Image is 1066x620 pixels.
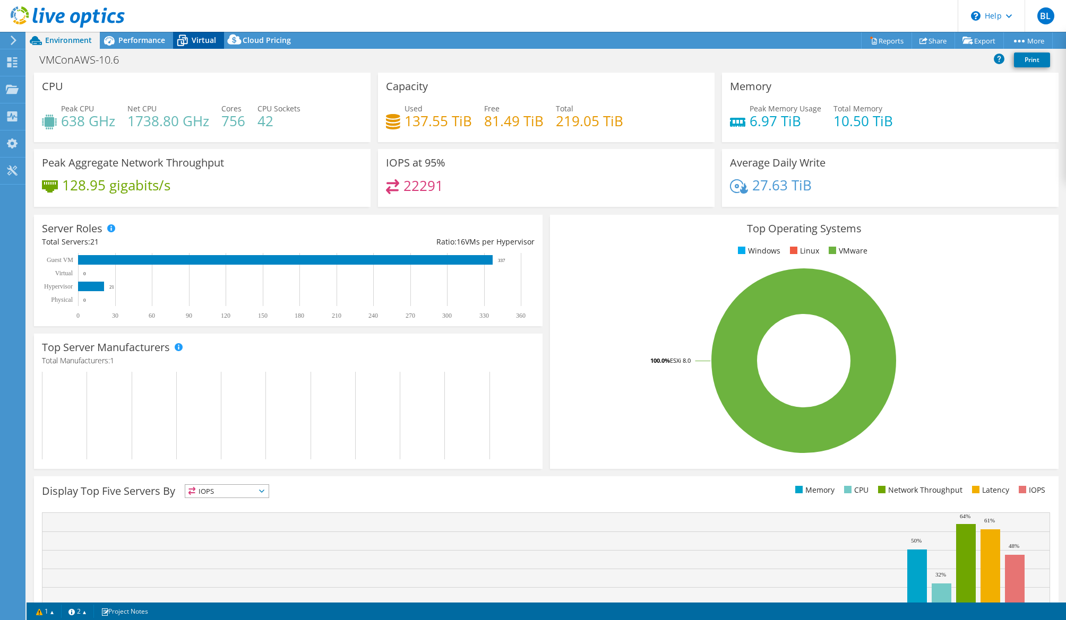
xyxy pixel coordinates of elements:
[969,484,1009,496] li: Latency
[403,180,443,191] h4: 22291
[149,312,155,319] text: 60
[1003,32,1053,49] a: More
[752,179,812,191] h4: 27.63 TiB
[112,312,118,319] text: 30
[221,312,230,319] text: 120
[1009,543,1019,549] text: 48%
[51,296,73,303] text: Physical
[185,485,269,497] span: IOPS
[955,32,1004,49] a: Export
[833,115,893,127] h4: 10.50 TiB
[405,115,472,127] h4: 137.55 TiB
[332,312,341,319] text: 210
[875,484,962,496] li: Network Throughput
[793,484,835,496] li: Memory
[257,115,300,127] h4: 42
[61,115,115,127] h4: 638 GHz
[127,115,209,127] h4: 1738.80 GHz
[386,81,428,92] h3: Capacity
[911,537,922,544] text: 50%
[558,223,1051,234] h3: Top Operating Systems
[76,312,80,319] text: 0
[841,484,869,496] li: CPU
[35,54,135,66] h1: VMConAWS-10.6
[861,32,912,49] a: Reports
[312,601,323,608] text: 16%
[258,312,268,319] text: 150
[118,35,165,45] span: Performance
[750,115,821,127] h4: 6.97 TiB
[1037,7,1054,24] span: BL
[730,157,826,169] h3: Average Daily Write
[670,356,691,364] tspan: ESXi 8.0
[295,312,304,319] text: 180
[479,312,489,319] text: 330
[787,245,819,257] li: Linux
[650,356,670,364] tspan: 100.0%
[556,103,573,113] span: Total
[90,237,99,247] span: 21
[221,115,245,127] h4: 756
[42,157,224,169] h3: Peak Aggregate Network Throughput
[42,355,535,366] h4: Total Manufacturers:
[29,605,62,618] a: 1
[61,605,94,618] a: 2
[109,284,114,290] text: 21
[750,103,821,113] span: Peak Memory Usage
[83,298,86,303] text: 0
[62,179,170,191] h4: 128.95 gigabits/s
[221,103,242,113] span: Cores
[61,103,94,113] span: Peak CPU
[826,245,867,257] li: VMware
[1014,53,1050,67] a: Print
[368,312,378,319] text: 240
[730,81,771,92] h3: Memory
[243,35,291,45] span: Cloud Pricing
[1016,484,1045,496] li: IOPS
[735,245,780,257] li: Windows
[457,237,465,247] span: 16
[42,236,288,248] div: Total Servers:
[55,269,73,277] text: Virtual
[42,223,102,234] h3: Server Roles
[556,115,623,127] h4: 219.05 TiB
[516,312,526,319] text: 360
[406,312,415,319] text: 270
[960,513,970,519] text: 64%
[498,258,505,263] text: 337
[42,81,63,92] h3: CPU
[192,35,216,45] span: Virtual
[484,103,500,113] span: Free
[405,103,423,113] span: Used
[984,517,995,523] text: 61%
[386,157,445,169] h3: IOPS at 95%
[42,342,170,353] h3: Top Server Manufacturers
[912,32,955,49] a: Share
[110,355,114,365] span: 1
[44,283,73,290] text: Hypervisor
[127,103,157,113] span: Net CPU
[971,11,981,21] svg: \n
[442,312,452,319] text: 300
[47,256,73,264] text: Guest VM
[833,103,882,113] span: Total Memory
[288,236,535,248] div: Ratio: VMs per Hypervisor
[935,571,946,578] text: 32%
[186,312,192,319] text: 90
[83,271,86,276] text: 0
[45,35,92,45] span: Environment
[484,115,544,127] h4: 81.49 TiB
[93,605,156,618] a: Project Notes
[257,103,300,113] span: CPU Sockets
